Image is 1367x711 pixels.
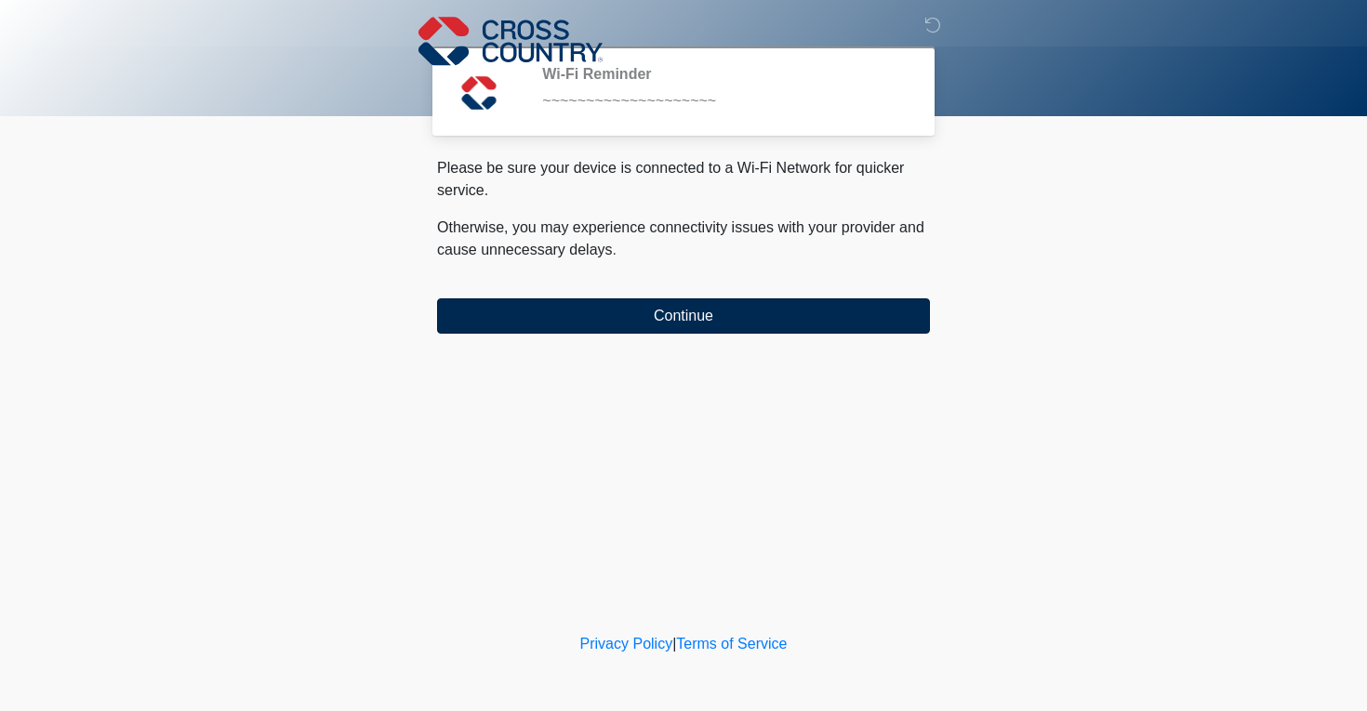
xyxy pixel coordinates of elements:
div: ~~~~~~~~~~~~~~~~~~~~ [542,90,902,112]
p: Please be sure your device is connected to a Wi-Fi Network for quicker service. [437,157,930,202]
a: Privacy Policy [580,636,673,652]
a: Terms of Service [676,636,787,652]
span: . [613,242,617,257]
a: | [672,636,676,652]
img: Agent Avatar [451,65,507,121]
p: Otherwise, you may experience connectivity issues with your provider and cause unnecessary delays [437,217,930,261]
img: Cross Country Logo [418,14,603,68]
button: Continue [437,298,930,334]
